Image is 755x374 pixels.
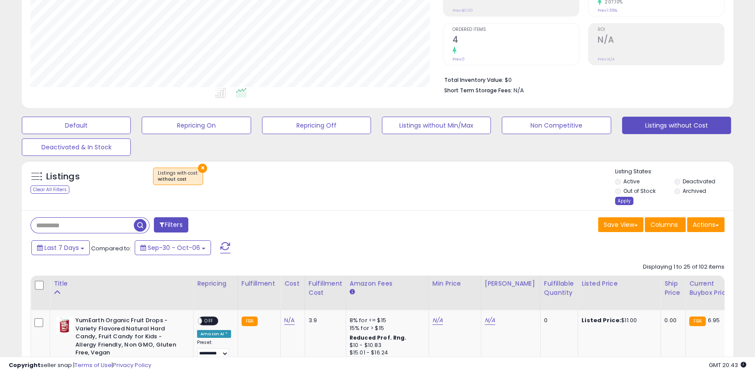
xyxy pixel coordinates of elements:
label: Archived [683,187,706,195]
div: Min Price [432,279,477,288]
b: Reduced Prof. Rng. [350,334,407,341]
div: Preset: [197,340,231,359]
button: Repricing On [142,117,251,134]
small: Prev: N/A [598,57,615,62]
span: Compared to: [91,244,131,253]
div: 15% for > $15 [350,324,422,332]
b: Listed Price: [582,316,621,324]
div: 0 [544,317,571,324]
div: Repricing [197,279,234,288]
div: seller snap | | [9,361,151,370]
div: 8% for <= $15 [350,317,422,324]
button: Deactivated & In Stock [22,138,131,156]
div: 3.9 [309,317,339,324]
div: $15.01 - $16.24 [350,349,422,357]
span: N/A [514,86,524,94]
li: $0 [444,74,718,84]
a: N/A [432,316,443,325]
button: Last 7 Days [31,240,90,255]
div: Fulfillable Quantity [544,279,574,297]
span: Columns [650,220,678,229]
button: Listings without Min/Max [382,117,491,134]
div: $11.00 [582,317,654,324]
span: Ordered Items [452,27,579,32]
span: OFF [202,317,216,325]
div: without cost [158,176,198,182]
h5: Listings [46,171,80,183]
span: Sep-30 - Oct-06 [148,243,200,252]
a: Terms of Use [75,361,112,369]
button: Columns [645,217,686,232]
div: Fulfillment [241,279,277,288]
button: Repricing Off [262,117,371,134]
span: Last 7 Days [44,243,79,252]
div: Listed Price [582,279,657,288]
small: Amazon Fees. [350,288,355,296]
b: Total Inventory Value: [444,76,503,84]
button: × [198,164,207,173]
button: Actions [687,217,724,232]
div: $10 - $10.83 [350,342,422,349]
button: Default [22,117,131,134]
img: 41FWcBWy3zL._SL40_.jpg [56,317,73,334]
div: 0.00 [664,317,679,324]
button: Filters [154,217,188,232]
label: Active [623,178,639,185]
div: Amazon Fees [350,279,425,288]
span: 2025-10-14 20:43 GMT [709,361,746,369]
div: Fulfillment Cost [309,279,342,297]
div: Title [54,279,190,288]
button: Sep-30 - Oct-06 [135,240,211,255]
a: Privacy Policy [113,361,151,369]
p: Listing States: [615,168,733,176]
small: FBA [689,317,705,326]
div: Cost [284,279,301,288]
div: Clear All Filters [31,185,69,194]
div: Displaying 1 to 25 of 102 items [643,263,724,271]
small: Prev: 1.55% [598,8,617,13]
a: N/A [284,316,295,325]
small: FBA [241,317,258,326]
label: Out of Stock [623,187,655,195]
a: N/A [485,316,495,325]
b: Short Term Storage Fees: [444,87,512,94]
div: Current Buybox Price [689,279,734,297]
h2: N/A [598,35,724,47]
small: Prev: $0.00 [452,8,473,13]
b: YumEarth Organic Fruit Drops - Variety Flavored Natural Hard Candy, Fruit Candy for Kids - Allerg... [75,317,181,359]
div: Apply [615,197,633,205]
button: Non Competitive [502,117,611,134]
div: Ship Price [664,279,682,297]
label: Deactivated [683,178,715,185]
div: Amazon AI * [197,330,231,338]
span: 6.95 [708,316,720,324]
span: Listings with cost : [158,170,198,183]
button: Listings without Cost [622,117,731,134]
div: [PERSON_NAME] [485,279,537,288]
strong: Copyright [9,361,41,369]
button: Save View [598,217,643,232]
small: Prev: 0 [452,57,465,62]
span: ROI [598,27,724,32]
h2: 4 [452,35,579,47]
